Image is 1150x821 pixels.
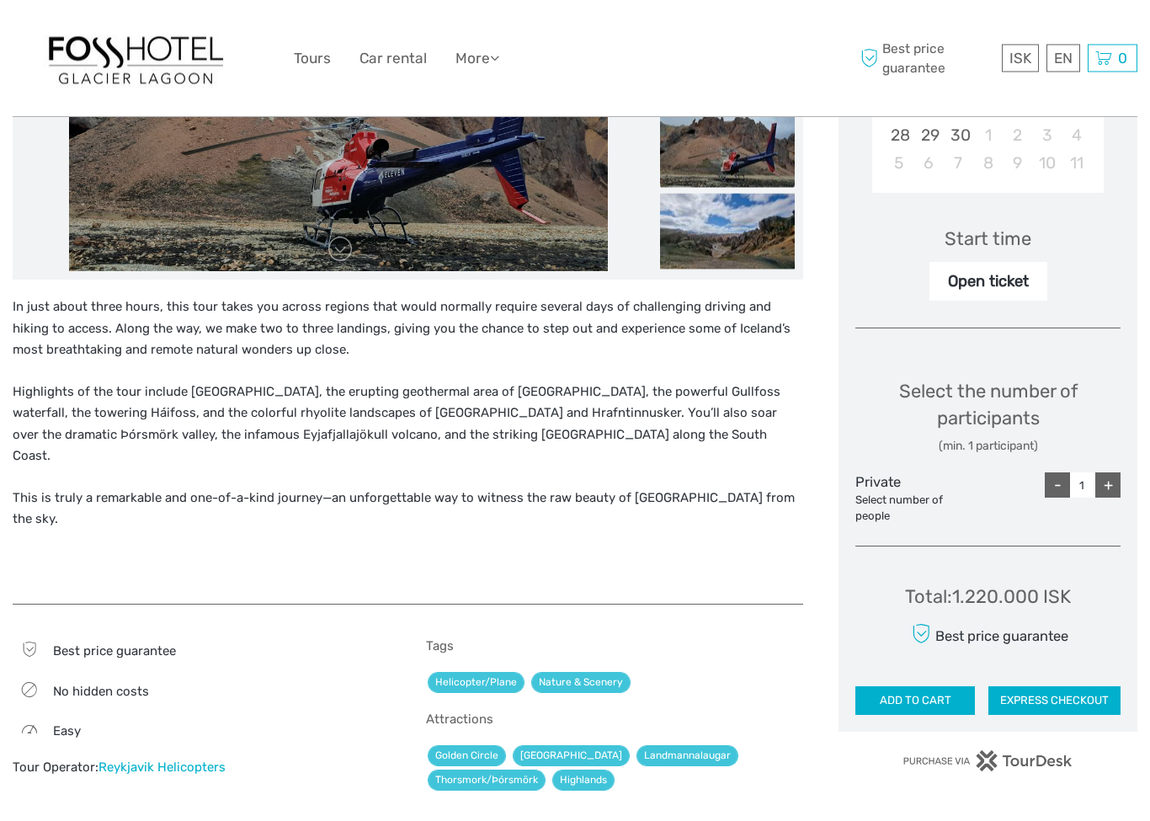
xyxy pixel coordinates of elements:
[1062,122,1091,150] div: Choose Saturday, October 4th, 2025
[13,382,803,468] p: Highlights of the tour include [GEOGRAPHIC_DATA], the erupting geothermal area of [GEOGRAPHIC_DAT...
[660,195,795,270] img: 1dacdb840d034e3cbd34c4fc478cbb5f_slider_thumbnail.jpeg
[513,746,630,767] a: [GEOGRAPHIC_DATA]
[1003,150,1032,178] div: Choose Thursday, October 9th, 2025
[1032,150,1062,178] div: Choose Friday, October 10th, 2025
[13,488,803,531] p: This is truly a remarkable and one-of-a-kind journey—an unforgettable way to witness the raw beau...
[1003,122,1032,150] div: Choose Thursday, October 2nd, 2025
[908,620,1068,649] div: Best price guarantee
[294,46,331,71] a: Tours
[884,150,913,178] div: Choose Sunday, October 5th, 2025
[636,746,738,767] a: Landmannalaugar
[426,712,804,728] h5: Attractions
[1095,473,1121,498] div: +
[1046,45,1080,72] div: EN
[914,150,944,178] div: Choose Monday, October 6th, 2025
[973,122,1003,150] div: Choose Wednesday, October 1st, 2025
[13,297,803,362] p: In just about three hours, this tour takes you across regions that would normally require several...
[988,687,1121,716] button: EXPRESS CHECKOUT
[1115,50,1130,67] span: 0
[855,439,1121,456] div: (min. 1 participant)
[1062,150,1091,178] div: Choose Saturday, October 11th, 2025
[53,644,176,659] span: Best price guarantee
[1009,50,1031,67] span: ISK
[660,113,795,189] img: 4ee1b7b65a5742d7bb6e5f1f74253fc7_slider_thumbnail.jpeg
[856,40,998,77] span: Best price guarantee
[914,122,944,150] div: Choose Monday, September 29th, 2025
[973,150,1003,178] div: Choose Wednesday, October 8th, 2025
[43,29,228,88] img: 1303-6910c56d-1cb8-4c54-b886-5f11292459f5_logo_big.jpg
[13,7,64,57] button: Open LiveChat chat widget
[944,150,973,178] div: Choose Tuesday, October 7th, 2025
[884,122,913,150] div: Choose Sunday, September 28th, 2025
[53,724,81,739] span: Easy
[552,770,615,792] a: Highlands
[1045,473,1070,498] div: -
[426,639,804,654] h5: Tags
[359,46,427,71] a: Car rental
[1032,122,1062,150] div: Choose Friday, October 3rd, 2025
[428,770,546,792] a: Thorsmork/Þórsmörk
[855,379,1121,456] div: Select the number of participants
[531,673,631,694] a: Nature & Scenery
[428,673,524,694] a: Helicopter/Plane
[855,687,975,716] button: ADD TO CART
[428,746,506,767] a: Golden Circle
[944,122,973,150] div: Choose Tuesday, September 30th, 2025
[855,493,944,525] div: Select number of people
[945,227,1031,253] div: Start time
[855,473,944,525] div: Private
[902,751,1073,772] img: PurchaseViaTourDesk.png
[53,685,149,700] span: No hidden costs
[455,46,499,71] a: More
[905,584,1071,610] div: Total : 1.220.000 ISK
[98,760,226,776] a: Reykjavik Helicopters
[13,760,391,777] div: Tour Operator:
[929,263,1047,301] div: Open ticket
